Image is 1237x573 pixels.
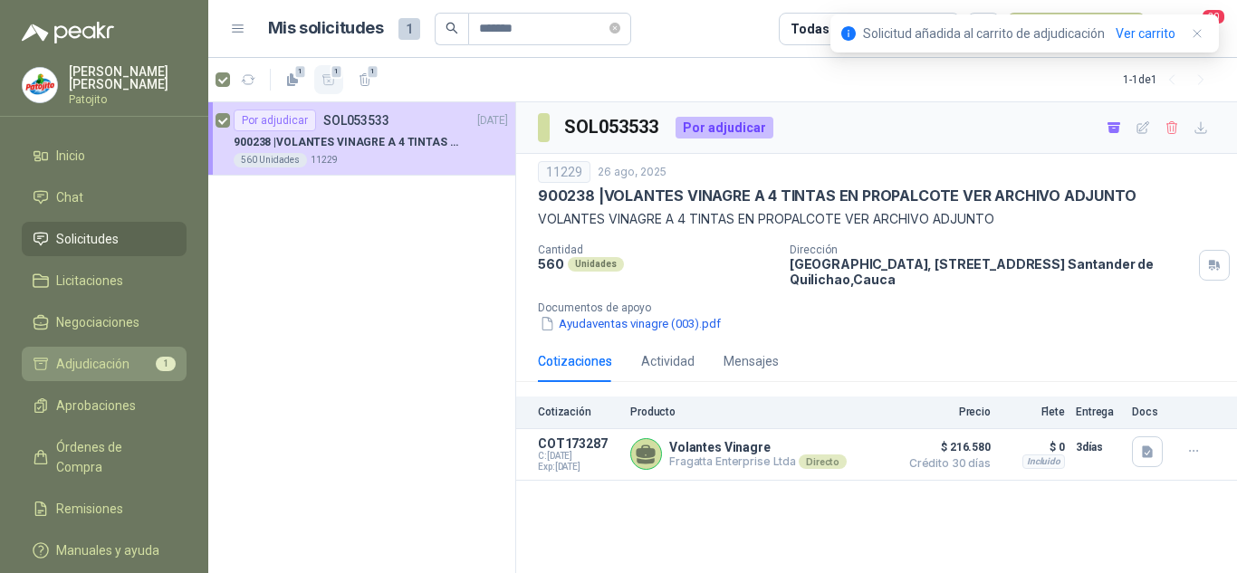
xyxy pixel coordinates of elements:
[538,406,619,418] p: Cotización
[156,357,176,371] span: 1
[367,64,379,79] span: 1
[234,153,307,167] div: 560 Unidades
[564,113,661,141] h3: SOL053533
[22,263,187,298] a: Licitaciones
[630,406,889,418] p: Producto
[56,146,85,166] span: Inicio
[22,492,187,526] a: Remisiones
[1116,24,1175,43] a: Ver carrito
[69,65,187,91] p: [PERSON_NAME] [PERSON_NAME]
[1076,406,1121,418] p: Entrega
[22,388,187,423] a: Aprobaciones
[56,499,123,519] span: Remisiones
[22,22,114,43] img: Logo peakr
[56,540,159,560] span: Manuales y ayuda
[22,138,187,173] a: Inicio
[598,164,666,181] p: 26 ago, 2025
[900,458,991,469] span: Crédito 30 días
[331,64,343,79] span: 1
[1002,406,1065,418] p: Flete
[841,26,856,41] span: info-circle
[538,161,590,183] div: 11229
[294,64,307,79] span: 1
[538,209,1215,229] p: VOLANTES VINAGRE A 4 TINTAS EN PROPALCOTE VER ARCHIVO ADJUNTO
[900,406,991,418] p: Precio
[1123,65,1215,94] div: 1 - 1 de 1
[1007,13,1146,45] button: Nueva solicitud
[609,23,620,33] span: close-circle
[22,430,187,484] a: Órdenes de Compra
[22,347,187,381] a: Adjudicación1
[799,454,847,469] div: Directo
[538,244,775,256] p: Cantidad
[1076,436,1121,458] p: 3 días
[350,65,379,94] button: 1
[568,257,624,272] div: Unidades
[56,229,119,249] span: Solicitudes
[56,396,136,415] span: Aprobaciones
[268,15,384,42] h1: Mis solicitudes
[311,153,338,167] p: 11229
[1183,13,1215,45] button: 20
[538,301,1230,314] p: Documentos de apoyo
[477,112,508,129] p: [DATE]
[1022,454,1065,469] div: Incluido
[790,244,1192,256] p: Dirección
[641,351,695,371] div: Actividad
[538,436,619,451] p: COT173287
[56,187,83,207] span: Chat
[1132,406,1168,418] p: Docs
[22,533,187,568] a: Manuales y ayuda
[1201,8,1226,25] span: 20
[669,440,847,454] p: Volantes Vinagre
[22,305,187,339] a: Negociaciones
[538,351,612,371] div: Cotizaciones
[314,65,343,94] button: 1
[538,314,723,333] button: Ayudaventas vinagre (003).pdf
[56,437,169,477] span: Órdenes de Compra
[538,462,619,473] span: Exp: [DATE]
[234,134,459,151] p: 900238 | VOLANTES VINAGRE A 4 TINTAS EN PROPALCOTE VER ARCHIVO ADJUNTO
[22,180,187,215] a: Chat
[791,19,829,39] div: Todas
[56,271,123,291] span: Licitaciones
[538,256,564,272] p: 560
[278,65,307,94] button: 1
[234,110,316,131] div: Por adjudicar
[56,354,129,374] span: Adjudicación
[23,68,57,102] img: Company Logo
[398,18,420,40] span: 1
[609,20,620,37] span: close-circle
[69,94,187,105] p: Patojito
[669,454,847,469] p: Fragatta Enterprise Ltda
[900,436,991,458] span: $ 216.580
[538,451,619,462] span: C: [DATE]
[790,256,1192,287] p: [GEOGRAPHIC_DATA], [STREET_ADDRESS] Santander de Quilichao , Cauca
[863,24,1105,43] p: Solicitud añadida al carrito de adjudicación
[1002,436,1065,458] p: $ 0
[22,222,187,256] a: Solicitudes
[446,22,458,34] span: search
[676,117,773,138] div: Por adjudicar
[323,114,389,127] p: SOL053533
[724,351,779,371] div: Mensajes
[56,312,139,332] span: Negociaciones
[208,102,515,176] a: Por adjudicarSOL053533[DATE] 900238 |VOLANTES VINAGRE A 4 TINTAS EN PROPALCOTE VER ARCHIVO ADJUNT...
[538,186,1136,205] p: 900238 | VOLANTES VINAGRE A 4 TINTAS EN PROPALCOTE VER ARCHIVO ADJUNTO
